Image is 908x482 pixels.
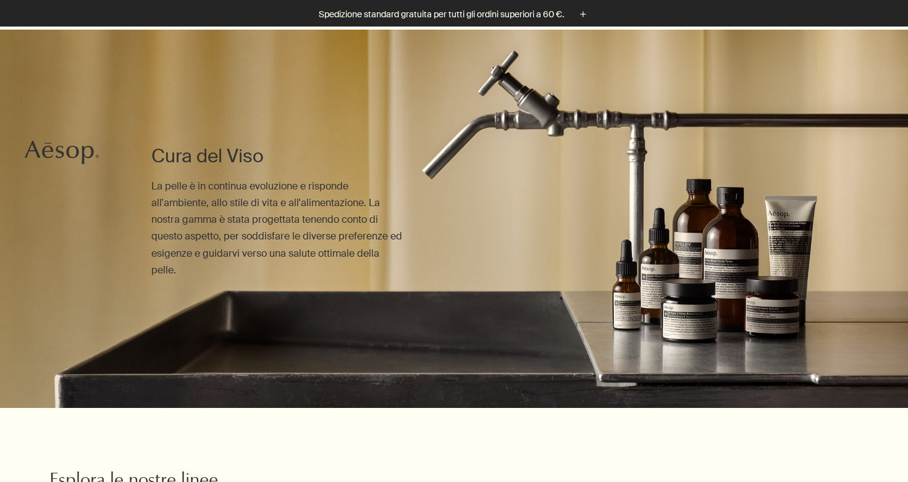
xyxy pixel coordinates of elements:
svg: Aesop [25,140,99,165]
h1: Cura del Viso [151,144,405,168]
p: Spedizione standard gratuita per tutti gli ordini superiori a 60 €. [319,8,564,21]
button: Spedizione standard gratuita per tutti gli ordini superiori a 60 €. [319,7,590,22]
p: La pelle è in continua evoluzione e risponde all'ambiente, allo stile di vita e all'alimentazione... [151,178,405,278]
a: Aesop [22,137,102,171]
